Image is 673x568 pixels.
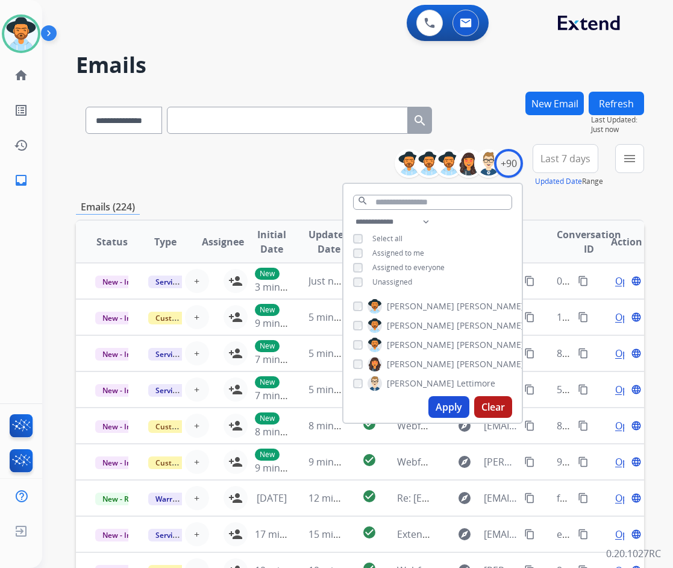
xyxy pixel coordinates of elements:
mat-icon: inbox [14,173,28,188]
span: 17 minutes ago [255,528,325,541]
span: New - Initial [95,312,151,324]
span: 7 minutes ago [255,353,319,366]
span: Webform from [EMAIL_ADDRESS][DOMAIN_NAME] on [DATE] [397,419,670,432]
mat-icon: search [357,195,368,206]
mat-icon: content_copy [578,420,589,431]
mat-icon: explore [457,418,472,433]
span: Lettimore [457,377,495,390]
img: avatar [4,17,38,51]
span: + [194,418,199,433]
mat-icon: language [631,384,642,395]
th: Action [591,221,644,263]
span: Service Support [148,348,217,361]
span: + [194,274,199,288]
button: Refresh [589,92,644,115]
span: New - Initial [95,348,151,361]
mat-icon: check_circle [362,453,377,467]
span: + [194,310,199,324]
span: Last 7 days [540,156,590,161]
span: 5 minutes ago [308,347,373,360]
mat-icon: content_copy [524,420,535,431]
mat-icon: content_copy [578,456,589,467]
button: + [185,377,209,402]
mat-icon: explore [457,491,472,505]
button: + [185,305,209,329]
span: Type [154,235,177,249]
button: + [185,269,209,293]
mat-icon: menu [622,151,637,166]
mat-icon: language [631,276,642,286]
mat-icon: language [631,493,642,503]
span: Service Support [148,384,217,397]
span: Customer Support [148,420,227,433]
span: New - Initial [95,456,151,469]
mat-icon: language [631,456,642,467]
span: Extend Activity Notification [397,528,519,541]
p: New [255,376,280,388]
p: New [255,412,280,424]
span: + [194,455,199,469]
span: Last Updated: [591,115,644,125]
mat-icon: content_copy [578,348,589,359]
mat-icon: explore [457,527,472,541]
span: Initial Date [255,227,288,256]
span: New - Initial [95,276,151,288]
mat-icon: content_copy [524,493,535,503]
button: New Email [525,92,584,115]
button: + [185,486,209,510]
mat-icon: content_copy [524,384,535,395]
span: New - Initial [95,529,151,541]
span: Open [615,491,640,505]
span: 9 minutes ago [255,461,319,475]
span: + [194,346,199,361]
span: [PERSON_NAME] [387,339,454,351]
button: Clear [474,396,512,418]
span: New - Initial [95,384,151,397]
span: 15 minutes ago [308,528,378,541]
span: Assigned to everyone [372,262,445,273]
span: Just now [591,125,644,134]
span: 8 minutes ago [308,419,373,432]
mat-icon: person_add [228,310,243,324]
mat-icon: check_circle [362,417,377,431]
span: Customer Support [148,312,227,324]
span: [PERSON_NAME] [387,358,454,370]
mat-icon: check_circle [362,489,377,503]
mat-icon: content_copy [524,312,535,323]
button: + [185,341,209,365]
mat-icon: person_add [228,418,243,433]
mat-icon: explore [457,455,472,469]
mat-icon: content_copy [578,384,589,395]
mat-icon: content_copy [578,312,589,323]
mat-icon: person_add [228,346,243,361]
mat-icon: content_copy [524,348,535,359]
button: Last 7 days [533,144,598,173]
mat-icon: person_add [228,455,243,469]
mat-icon: person_add [228,274,243,288]
span: 5 minutes ago [308,311,373,324]
mat-icon: content_copy [524,529,535,540]
span: 5 minutes ago [308,383,373,396]
span: 7 minutes ago [255,389,319,402]
span: Select all [372,233,402,244]
h2: Emails [76,53,644,77]
p: New [255,340,280,352]
span: [PERSON_NAME] [457,358,524,370]
span: Open [615,310,640,324]
span: Updated Date [308,227,349,256]
p: Emails (224) [76,200,140,215]
span: [EMAIL_ADDRESS][PERSON_NAME][DOMAIN_NAME] [484,491,518,505]
span: Assignee [202,235,244,249]
span: Just now [308,274,347,288]
mat-icon: search [413,113,427,128]
span: Range [535,176,603,186]
mat-icon: language [631,529,642,540]
span: [PERSON_NAME] [387,320,454,332]
span: [DATE] [257,491,287,505]
span: Open [615,382,640,397]
p: New [255,268,280,280]
p: New [255,449,280,461]
button: Apply [428,396,469,418]
span: Service Support [148,276,217,288]
span: Open [615,527,640,541]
